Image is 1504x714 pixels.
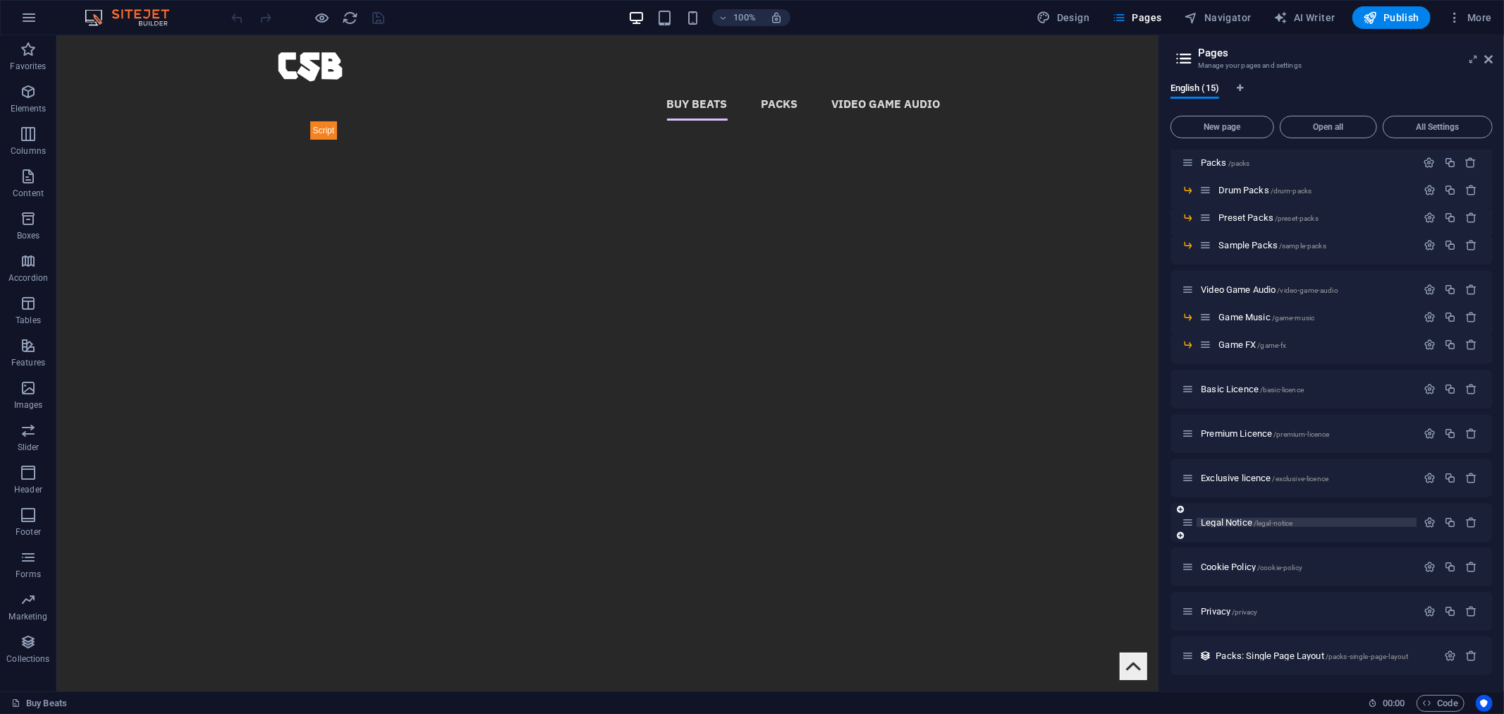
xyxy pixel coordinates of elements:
[1424,284,1436,296] div: Settings
[1201,284,1338,295] span: Click to open page
[1218,185,1312,195] span: Click to open page
[1185,11,1252,25] span: Navigator
[1444,339,1456,351] div: Duplicate
[1364,11,1419,25] span: Publish
[8,272,48,284] p: Accordion
[1444,284,1456,296] div: Duplicate
[1272,314,1315,322] span: /game-music
[1279,242,1326,250] span: /sample-packs
[1383,695,1405,712] span: 00 00
[1257,341,1286,349] span: /game-fx
[1424,516,1436,528] div: Settings
[1424,472,1436,484] div: Settings
[1465,212,1477,224] div: Remove
[1465,157,1477,169] div: Remove
[1197,385,1417,394] div: Basic Licence/basic-licence
[1465,239,1477,251] div: Remove
[17,230,40,241] p: Boxes
[1465,311,1477,323] div: Remove
[1465,516,1477,528] div: Remove
[1417,695,1465,712] button: Code
[1286,123,1371,131] span: Open all
[343,10,359,26] i: Reload page
[1201,384,1304,394] span: Basic Licence
[1170,80,1219,99] span: English (15)
[1444,650,1456,662] div: Settings
[1214,313,1417,322] div: Game Music/game-music
[1444,311,1456,323] div: Duplicate
[712,9,762,26] button: 100%
[1197,473,1417,483] div: Exclusive licence/exclusive-licence
[1218,212,1318,223] span: Preset Packs
[1444,561,1456,573] div: Duplicate
[1112,11,1161,25] span: Pages
[1424,239,1436,251] div: Settings
[1465,472,1477,484] div: Remove
[1444,184,1456,196] div: Duplicate
[1179,6,1257,29] button: Navigator
[1424,311,1436,323] div: Settings
[1177,123,1268,131] span: New page
[1465,184,1477,196] div: Remove
[1424,428,1436,440] div: Settings
[10,61,46,72] p: Favorites
[1275,214,1319,222] span: /preset-packs
[1424,383,1436,395] div: Settings
[1271,187,1312,195] span: /drum-packs
[1201,606,1257,617] span: Click to open page
[1211,651,1437,660] div: Packs: Single Page Layout/packs-single-page-layout
[1032,6,1096,29] button: Design
[1424,339,1436,351] div: Settings
[1228,159,1250,167] span: /packs
[1260,386,1304,394] span: /basic-licence
[1424,561,1436,573] div: Settings
[1393,698,1395,708] span: :
[1448,11,1492,25] span: More
[1476,695,1493,712] button: Usercentrics
[13,188,44,199] p: Content
[16,315,41,326] p: Tables
[1465,383,1477,395] div: Remove
[1201,473,1328,483] span: Exclusive licence
[1197,518,1417,527] div: Legal Notice/legal-notice
[314,9,331,26] button: Click here to leave preview mode and continue editing
[16,569,41,580] p: Forms
[342,9,359,26] button: reload
[1214,186,1417,195] div: Drum Packs/drum-packs
[1383,116,1493,138] button: All Settings
[1201,562,1302,572] span: Cookie Policy
[1423,695,1458,712] span: Code
[1442,6,1498,29] button: More
[1218,312,1314,322] span: Click to open page
[1424,212,1436,224] div: Settings
[1201,157,1250,168] span: Packs
[1277,286,1338,294] span: /video-game-audio
[1106,6,1167,29] button: Pages
[1465,428,1477,440] div: Remove
[1465,339,1477,351] div: Remove
[1444,239,1456,251] div: Duplicate
[1198,47,1493,59] h2: Pages
[11,145,46,157] p: Columns
[770,11,783,24] i: On resize automatically adjust zoom level to fit chosen device.
[1218,339,1286,350] span: Click to open page
[14,484,42,495] p: Header
[1214,241,1417,250] div: Sample Packs/sample-packs
[1465,284,1477,296] div: Remove
[1444,428,1456,440] div: Duplicate
[1170,83,1493,110] div: Language Tabs
[733,9,756,26] h6: 100%
[14,399,43,411] p: Images
[1170,116,1274,138] button: New page
[1273,475,1329,483] span: /exclusive-licence
[1424,157,1436,169] div: Settings
[1444,157,1456,169] div: Duplicate
[1465,650,1477,662] div: Remove
[16,526,41,538] p: Footer
[1465,605,1477,617] div: Remove
[1368,695,1405,712] h6: Session time
[1214,340,1417,349] div: Game FX/game-fx
[1389,123,1486,131] span: All Settings
[11,103,47,114] p: Elements
[1424,184,1436,196] div: Settings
